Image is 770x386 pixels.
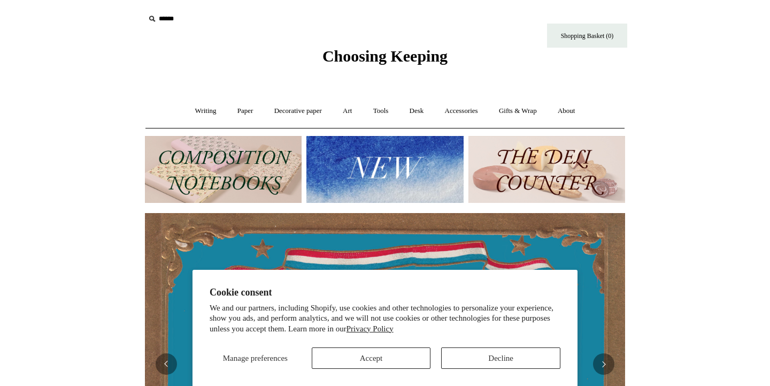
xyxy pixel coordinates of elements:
button: Previous [156,353,177,375]
a: Choosing Keeping [322,56,448,63]
a: Decorative paper [265,97,332,125]
button: Decline [441,347,560,369]
button: Manage preferences [210,347,301,369]
a: Accessories [435,97,488,125]
a: About [548,97,585,125]
button: Next [593,353,614,375]
a: Art [333,97,361,125]
h2: Cookie consent [210,287,560,298]
img: The Deli Counter [468,136,625,203]
p: We and our partners, including Shopify, use cookies and other technologies to personalize your ex... [210,303,560,335]
a: Tools [364,97,398,125]
span: Manage preferences [223,354,288,362]
a: Writing [186,97,226,125]
span: Choosing Keeping [322,47,448,65]
a: Gifts & Wrap [489,97,546,125]
a: Shopping Basket (0) [547,24,627,48]
a: Paper [228,97,263,125]
img: 202302 Composition ledgers.jpg__PID:69722ee6-fa44-49dd-a067-31375e5d54ec [145,136,302,203]
a: Desk [400,97,434,125]
img: New.jpg__PID:f73bdf93-380a-4a35-bcfe-7823039498e1 [306,136,463,203]
a: Privacy Policy [346,324,394,333]
button: Accept [312,347,431,369]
